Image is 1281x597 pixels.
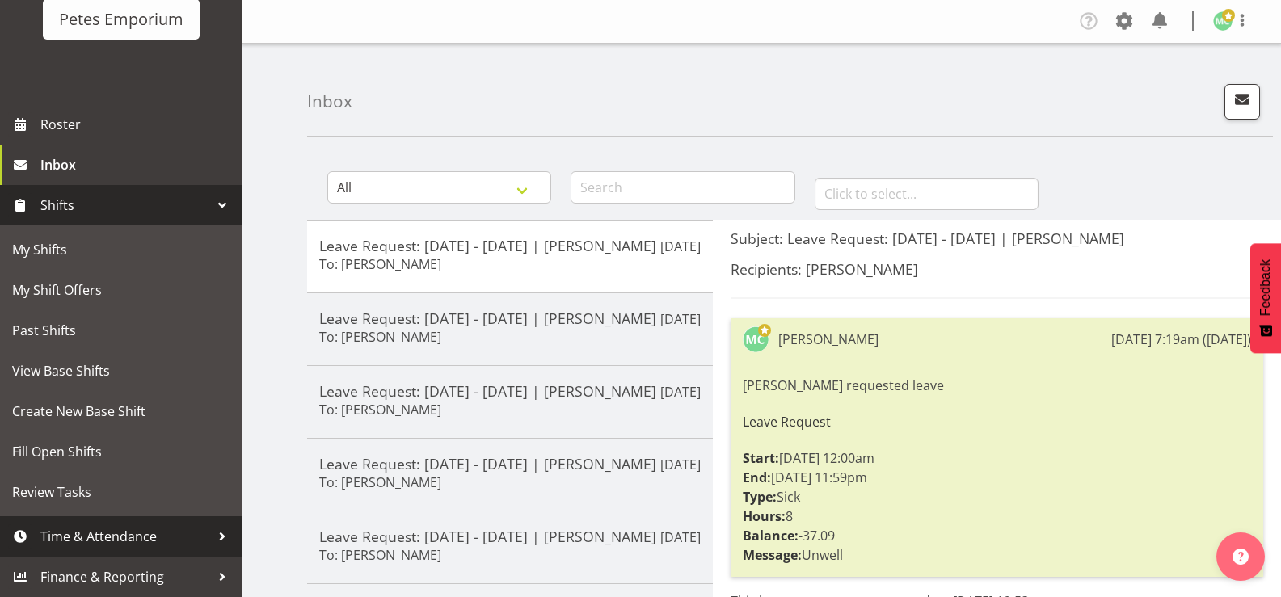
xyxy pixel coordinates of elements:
span: Past Shifts [12,318,230,343]
h6: To: [PERSON_NAME] [319,547,441,563]
h5: Subject: Leave Request: [DATE] - [DATE] | [PERSON_NAME] [731,229,1263,247]
p: [DATE] [660,455,701,474]
div: [PERSON_NAME] requested leave [DATE] 12:00am [DATE] 11:59pm Sick 8 -37.09 Unwell [743,372,1251,569]
span: My Shifts [12,238,230,262]
h6: To: [PERSON_NAME] [319,256,441,272]
span: Roster [40,112,234,137]
a: Past Shifts [4,310,238,351]
span: Finance & Reporting [40,565,210,589]
p: [DATE] [660,382,701,402]
h5: Leave Request: [DATE] - [DATE] | [PERSON_NAME] [319,237,701,254]
img: melissa-cowen2635.jpg [1213,11,1233,31]
img: melissa-cowen2635.jpg [743,326,769,352]
p: [DATE] [660,237,701,256]
h5: Recipients: [PERSON_NAME] [731,260,1263,278]
span: Create New Base Shift [12,399,230,423]
h6: Leave Request [743,414,1251,429]
span: Inbox [40,153,234,177]
span: View Base Shifts [12,359,230,383]
div: [DATE] 7:19am ([DATE]) [1111,330,1251,349]
span: Time & Attendance [40,524,210,549]
h5: Leave Request: [DATE] - [DATE] | [PERSON_NAME] [319,309,701,327]
h5: Leave Request: [DATE] - [DATE] | [PERSON_NAME] [319,382,701,400]
h5: Leave Request: [DATE] - [DATE] | [PERSON_NAME] [319,455,701,473]
a: View Base Shifts [4,351,238,391]
p: [DATE] [660,528,701,547]
a: Fill Open Shifts [4,431,238,472]
strong: Hours: [743,507,786,525]
a: Create New Base Shift [4,391,238,431]
strong: Balance: [743,527,799,544]
a: Review Tasks [4,472,238,512]
div: [PERSON_NAME] [778,330,879,349]
strong: End: [743,469,771,486]
span: Fill Open Shifts [12,439,230,464]
strong: Type: [743,488,777,506]
h6: To: [PERSON_NAME] [319,402,441,418]
input: Click to select... [815,178,1039,210]
a: My Shifts [4,229,238,270]
span: Review Tasks [12,480,230,504]
h5: Leave Request: [DATE] - [DATE] | [PERSON_NAME] [319,528,701,545]
div: Petes Emporium [59,7,183,32]
h6: To: [PERSON_NAME] [319,329,441,345]
h4: Inbox [307,92,352,111]
input: Search [571,171,794,204]
span: My Shift Offers [12,278,230,302]
span: Feedback [1258,259,1273,316]
img: help-xxl-2.png [1233,549,1249,565]
h6: To: [PERSON_NAME] [319,474,441,490]
button: Feedback - Show survey [1250,243,1281,353]
span: Shifts [40,193,210,217]
a: My Shift Offers [4,270,238,310]
strong: Message: [743,546,802,564]
p: [DATE] [660,309,701,329]
strong: Start: [743,449,779,467]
